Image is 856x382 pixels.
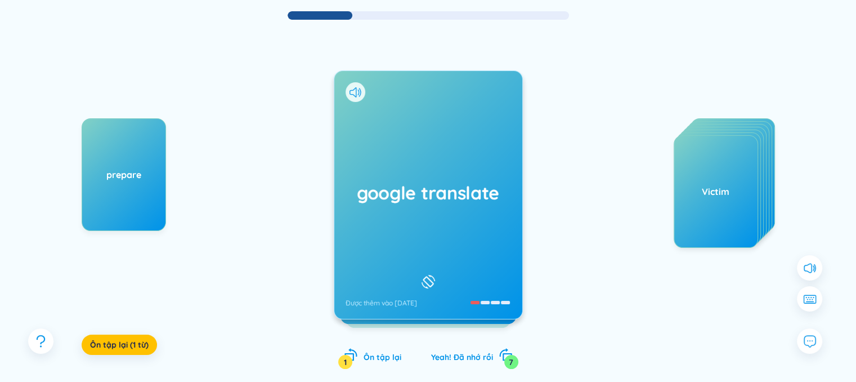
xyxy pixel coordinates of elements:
div: Được thêm vào [DATE] [346,299,417,308]
div: prepare [82,168,165,181]
span: Ôn tập lại [364,352,401,362]
button: question [28,328,53,354]
div: 7 [504,355,518,369]
span: question [34,334,48,348]
h1: google translate [346,180,511,205]
span: Ôn tập lại (1 từ) [90,339,149,350]
div: 1 [338,355,352,369]
span: rotate-left [344,348,358,362]
span: rotate-right [499,348,513,362]
div: Victim [674,185,758,198]
button: Ôn tập lại (1 từ) [82,335,157,355]
span: Yeah! Đã nhớ rồi [431,352,493,362]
